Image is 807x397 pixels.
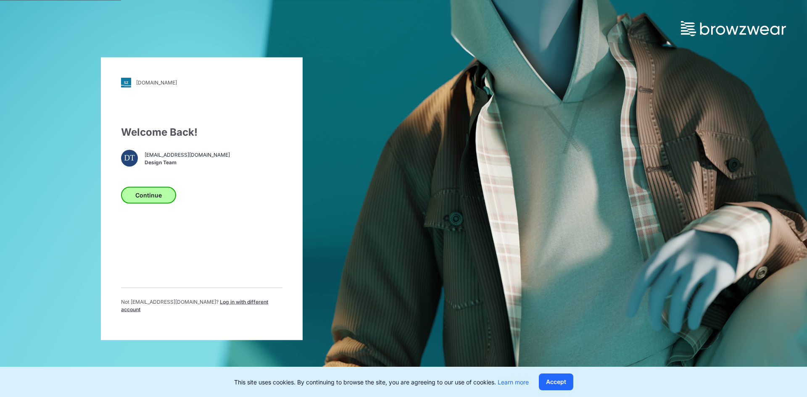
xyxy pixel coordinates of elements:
[681,21,786,36] img: browzwear-logo.73288ffb.svg
[121,124,282,139] div: Welcome Back!
[539,373,573,390] button: Accept
[145,151,230,159] span: [EMAIL_ADDRESS][DOMAIN_NAME]
[234,378,529,386] p: This site uses cookies. By continuing to browse the site, you are agreeing to our use of cookies.
[121,187,176,203] button: Continue
[121,298,282,313] p: Not [EMAIL_ADDRESS][DOMAIN_NAME] ?
[121,77,131,87] img: svg+xml;base64,PHN2ZyB3aWR0aD0iMjgiIGhlaWdodD0iMjgiIHZpZXdCb3g9IjAgMCAyOCAyOCIgZmlsbD0ibm9uZSIgeG...
[145,159,230,166] span: Design Team
[121,150,138,166] div: DT
[121,77,282,87] a: [DOMAIN_NAME]
[136,79,177,86] div: [DOMAIN_NAME]
[498,379,529,386] a: Learn more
